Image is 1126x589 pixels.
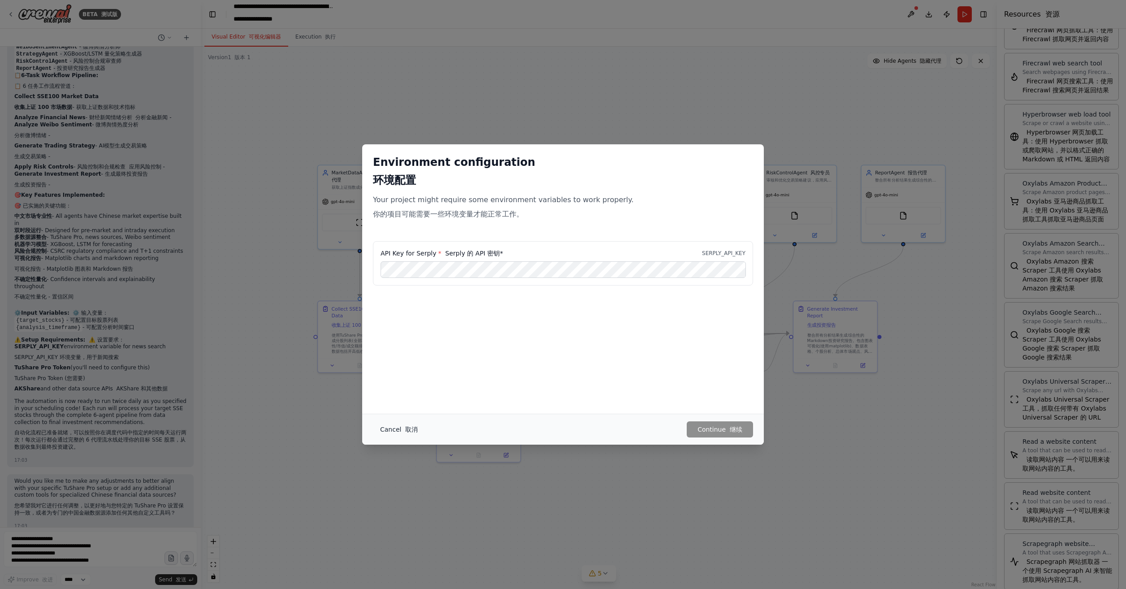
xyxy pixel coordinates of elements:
[405,426,418,433] font: 取消
[373,174,416,186] font: 环境配置
[373,421,425,437] button: Cancel 取消
[687,421,753,437] button: Continue 继续
[381,249,503,258] label: API Key for Serply
[702,250,745,257] p: SERPLY_API_KEY
[445,250,503,257] font: Serply 的 API 密钥*
[730,426,742,433] font: 继续
[373,210,524,218] font: 你的项目可能需要一些环境变量才能正常工作。
[373,195,753,223] p: Your project might require some environment variables to work properly.
[373,155,753,191] h2: Environment configuration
